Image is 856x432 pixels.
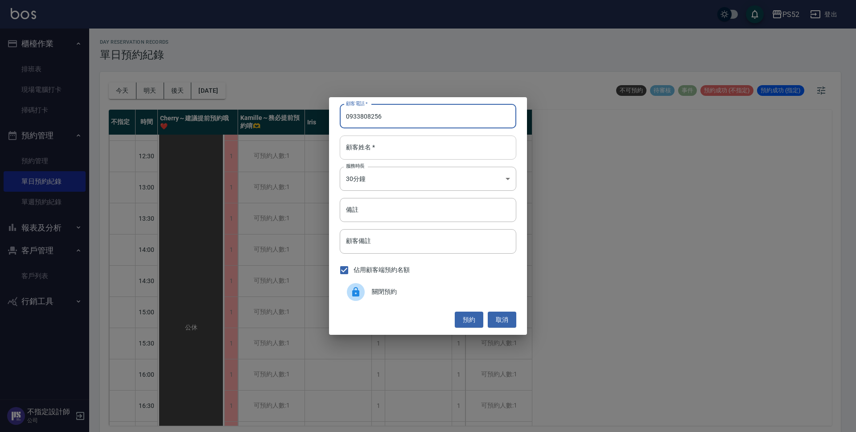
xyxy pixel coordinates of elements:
button: 取消 [488,312,516,328]
label: 服務時長 [346,163,365,169]
div: 關閉預約 [340,280,516,304]
span: 佔用顧客端預約名額 [354,265,410,275]
div: 30分鐘 [340,167,516,191]
label: 顧客電話 [346,100,368,107]
button: 預約 [455,312,483,328]
span: 關閉預約 [372,287,509,296]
